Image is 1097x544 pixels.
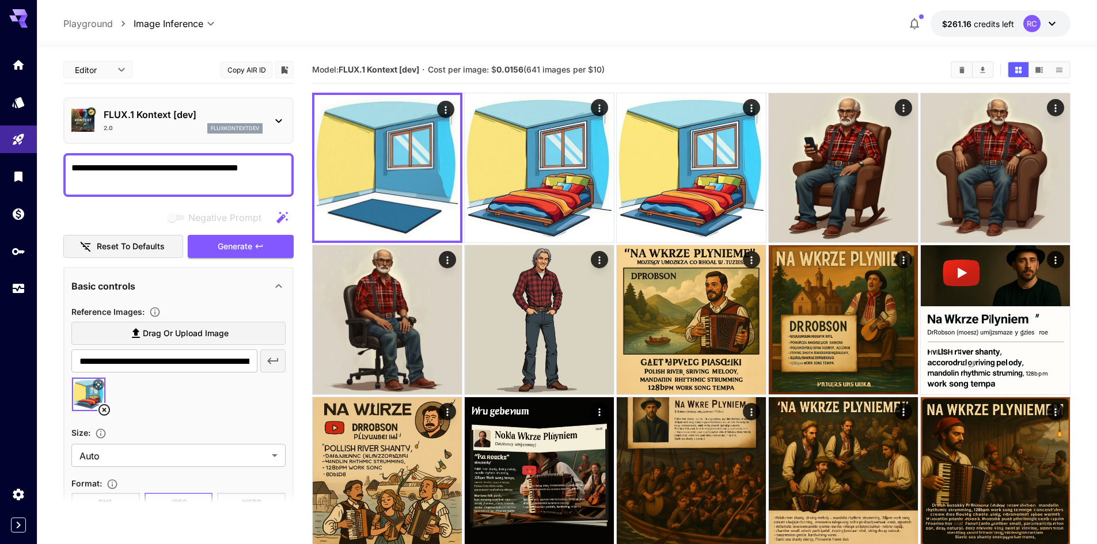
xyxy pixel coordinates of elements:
button: Download All [973,62,993,77]
div: Clear ImagesDownload All [951,61,994,78]
div: Actions [591,99,608,116]
p: Basic controls [71,279,135,293]
span: Generate [218,239,252,254]
span: Reference Images : [71,307,145,317]
div: Actions [743,99,760,116]
div: Models [12,95,25,109]
p: FLUX.1 Kontext [dev] [104,108,263,121]
div: Actions [1047,99,1064,116]
button: Adjust the dimensions of the generated image by specifying its width and height in pixels, or sel... [90,428,111,439]
span: Drag or upload image [143,326,229,341]
div: Actions [591,251,608,268]
div: Basic controls [71,272,286,300]
button: Expand sidebar [11,518,26,532]
div: Actions [439,403,456,420]
div: RC [1023,15,1041,32]
img: 2Q== [465,93,614,242]
button: Show images in list view [1049,62,1069,77]
span: Editor [75,64,111,76]
button: Generate [188,235,294,258]
span: $261.16 [942,19,974,29]
div: $261.15908 [942,18,1014,30]
button: Certified Model – Vetted for best performance and includes a commercial license. [86,108,96,117]
div: Actions [895,251,912,268]
div: Settings [12,487,25,501]
div: Actions [895,99,912,116]
button: Upload a reference image to guide the result. This is needed for Image-to-Image or Inpainting. Su... [145,306,165,318]
div: Actions [1047,251,1064,268]
div: Actions [743,403,760,420]
div: Actions [437,101,454,118]
span: Format : [71,478,102,488]
img: 2Q== [769,93,918,242]
button: Show images in video view [1029,62,1049,77]
b: FLUX.1 Kontext [dev] [339,64,419,74]
b: 0.0156 [496,64,523,74]
p: 2.0 [104,124,113,132]
button: Clear Images [952,62,972,77]
span: Image Inference [134,17,203,31]
button: $261.15908RC [931,10,1071,37]
div: Actions [591,403,608,420]
div: Wallet [12,207,25,221]
div: API Keys [12,244,25,258]
div: Actions [439,251,456,268]
div: Actions [743,251,760,268]
label: Drag or upload image [71,322,286,345]
button: Reset to defaults [63,235,183,258]
img: Z [921,93,1070,242]
div: Home [12,58,25,72]
p: fluxkontextdev [211,124,259,132]
div: Playground [12,132,25,147]
div: Actions [1047,403,1064,420]
span: Negative prompts are not compatible with the selected model. [165,210,271,225]
img: 2Q== [617,93,766,242]
nav: breadcrumb [63,17,134,31]
div: Library [12,169,25,184]
img: 9k= [314,95,460,241]
div: Certified Model – Vetted for best performance and includes a commercial license.FLUX.1 Kontext [d... [71,103,286,138]
span: Size : [71,428,90,438]
img: 2Q== [921,245,1070,394]
span: Auto [79,449,267,463]
span: Model: [312,64,419,74]
img: 2Q== [465,245,614,394]
div: Actions [895,403,912,420]
div: Usage [12,281,25,296]
span: credits left [974,19,1014,29]
button: Show images in grid view [1008,62,1028,77]
button: Add to library [279,63,290,77]
img: Z [769,245,918,394]
img: Z [617,245,766,394]
button: Choose the file format for the output image. [102,478,123,490]
span: Cost per image: $ (641 images per $10) [428,64,605,74]
p: · [422,63,425,77]
button: Copy AIR ID [221,62,272,78]
div: Show images in grid viewShow images in video viewShow images in list view [1007,61,1071,78]
span: Negative Prompt [188,211,261,225]
img: 2Q== [313,245,462,394]
a: Playground [63,17,113,31]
